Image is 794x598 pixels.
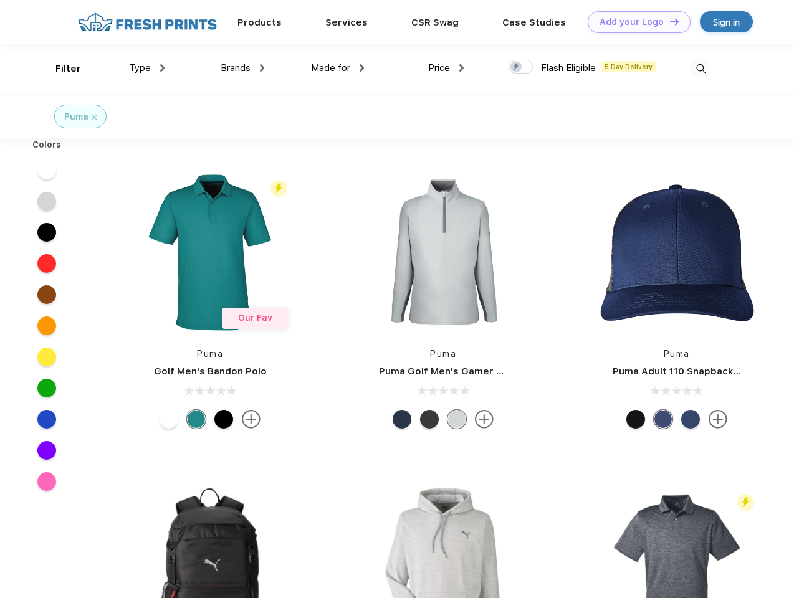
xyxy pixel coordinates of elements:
a: Golf Men's Bandon Polo [154,366,267,377]
a: Puma [664,349,690,359]
a: CSR Swag [411,17,459,28]
img: func=resize&h=266 [360,169,526,335]
div: High Rise [447,410,466,429]
a: Puma [197,349,223,359]
img: dropdown.png [360,64,364,72]
img: dropdown.png [260,64,264,72]
div: Peacoat with Qut Shd [681,410,700,429]
img: fo%20logo%202.webp [74,11,221,33]
img: filter_cancel.svg [92,115,97,120]
span: Our Fav [238,313,272,323]
span: Type [129,62,151,74]
span: Price [428,62,450,74]
span: 5 Day Delivery [601,61,656,72]
a: Products [237,17,282,28]
img: DT [670,18,679,25]
img: func=resize&h=266 [127,169,293,335]
a: Sign in [700,11,753,32]
div: Peacoat Qut Shd [654,410,672,429]
a: Puma Golf Men's Gamer Golf Quarter-Zip [379,366,576,377]
div: Green Lagoon [187,410,206,429]
img: dropdown.png [459,64,464,72]
span: Brands [221,62,251,74]
div: Puma Black [214,410,233,429]
div: Sign in [713,15,740,29]
div: Bright White [160,410,178,429]
div: Colors [23,138,71,151]
a: Services [325,17,368,28]
div: Puma [64,110,88,123]
img: dropdown.png [160,64,165,72]
img: flash_active_toggle.svg [737,494,754,511]
div: Navy Blazer [393,410,411,429]
div: Pma Blk with Pma Blk [626,410,645,429]
img: flash_active_toggle.svg [270,180,287,197]
img: more.svg [709,410,727,429]
div: Add your Logo [600,17,664,27]
div: Filter [55,62,81,76]
img: more.svg [475,410,494,429]
img: more.svg [242,410,261,429]
img: desktop_search.svg [691,59,711,79]
span: Flash Eligible [541,62,596,74]
a: Puma [430,349,456,359]
div: Puma Black [420,410,439,429]
span: Made for [311,62,350,74]
img: func=resize&h=266 [594,169,760,335]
